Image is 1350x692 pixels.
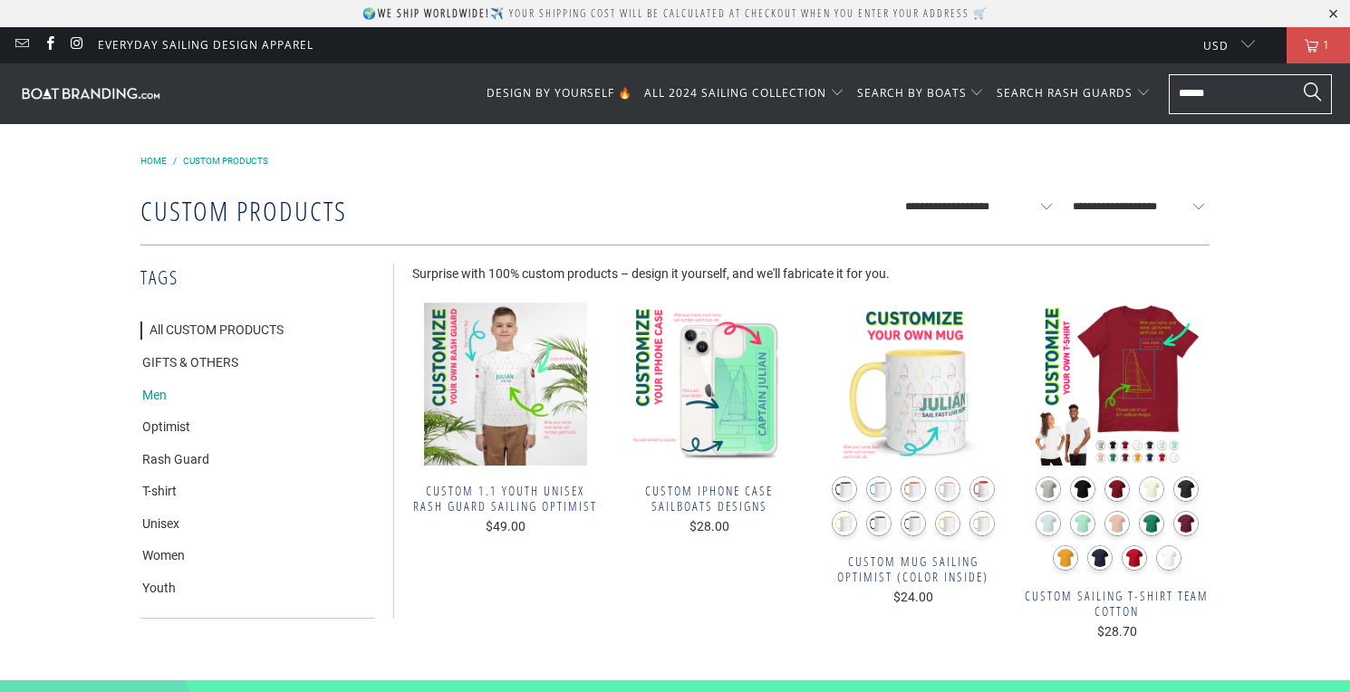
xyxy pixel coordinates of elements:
a: GIFTS & OTHERS [140,354,238,372]
a: Boatbranding on Facebook [41,37,56,53]
span: $49.00 [486,519,526,533]
p: 🌍 ✈️ Your shipping cost will be calculated at checkout when you enter your address 🛒 [362,5,988,21]
span: DESIGN BY YOURSELF 🔥 [487,85,632,101]
a: Optimist [140,418,190,437]
img: Custom 1.1 Youth Unisex Rash Guard Sailing Optimist [412,303,598,466]
span: USD [1203,38,1229,53]
a: Rash Guard [140,451,209,469]
img: Custom Sailing T-Shirt Team Cotton [1024,303,1210,466]
a: T-shirt [140,483,177,501]
span: Custom Mug Sailing Optimist (Color Inside) [820,554,1006,585]
strong: We ship worldwide! [378,5,490,21]
img: Custom Mug Sailing Optimist (Color Inside) [820,303,1006,466]
span: 1 [1318,27,1335,63]
a: DESIGN BY YOURSELF 🔥 [487,72,632,115]
a: Custom Sailing T-Shirt Team Cotton Custom Sailing T-Shirt Team Cotton [1024,303,1210,466]
h1: CUSTOM PRODUCTS [140,187,666,231]
a: Custom 1.1 Youth Unisex Rash Guard Sailing Optimist $49.00 [412,484,598,533]
a: Custom Mug Sailing Optimist (Color Inside) Custom Mug Sailing Optimist (Color Inside) [820,303,1006,466]
a: Women [140,547,185,565]
a: Unisex [140,515,179,533]
a: Custom 1.1 Youth Unisex Rash Guard Sailing Optimist Custom 1.1 Youth Unisex Rash Guard Sailing Op... [412,303,598,466]
a: Home [140,156,167,166]
a: Everyday Sailing Design Apparel [98,35,313,55]
img: Boatbranding [18,84,163,101]
summary: SEARCH BY BOATS [857,72,985,115]
span: Custom Sailing T-Shirt Team Cotton [1024,589,1210,620]
a: Custom Iphone Case Sailboats Designs Custom Iphone Case Sailboats Designs [616,303,802,466]
span: $28.70 [1097,624,1137,639]
a: Custom Iphone Case Sailboats Designs $28.00 [616,484,802,533]
nav: Translation missing: en.navigation.header.main_nav [487,72,1151,115]
a: Men [140,387,167,405]
span: $28.00 [689,519,729,533]
a: Custom Sailing T-Shirt Team Cotton $28.70 [1024,589,1210,639]
summary: ALL 2024 SAILING COLLECTION [644,72,844,115]
a: All CUSTOM PRODUCTS [140,322,284,340]
a: Custom Mug Sailing Optimist (Color Inside) $24.00 [820,554,1006,604]
span: Custom 1.1 Youth Unisex Rash Guard Sailing Optimist [412,484,598,514]
a: CUSTOM PRODUCTS [183,156,268,166]
a: Youth [140,580,176,598]
img: Custom Iphone Case Sailboats Designs [616,303,802,466]
a: Boatbranding on Instagram [69,37,84,53]
summary: SEARCH RASH GUARDS [997,72,1151,115]
span: SEARCH RASH GUARDS [997,85,1133,101]
span: Custom Iphone Case Sailboats Designs [616,484,802,514]
a: Email Boatbranding [14,37,29,53]
span: / [173,156,177,166]
span: ALL 2024 SAILING COLLECTION [644,85,826,101]
p: Surprise with 100% custom products – design it yourself, and we'll fabricate it for you. [412,264,1210,284]
span: $24.00 [893,590,933,604]
a: 1 [1287,27,1350,63]
button: USD [1189,27,1255,63]
span: SEARCH BY BOATS [857,85,967,101]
